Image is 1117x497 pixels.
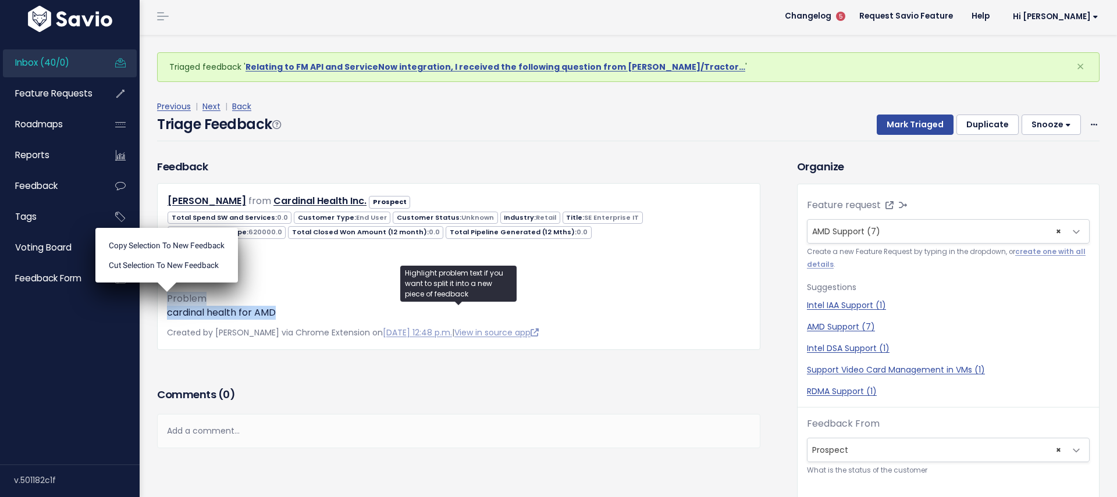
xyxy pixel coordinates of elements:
a: AMD Support (7) [807,321,1090,333]
span: Inbox (40/0) [15,56,69,69]
span: 0.0 [577,227,588,237]
a: Tags [3,203,97,230]
h3: Organize [797,159,1100,174]
p: Suggestions [807,280,1090,295]
span: Prospect [807,438,1090,462]
span: Title: [563,212,643,224]
button: Duplicate [956,115,1019,135]
a: Intel DSA Support (1) [807,342,1090,355]
img: logo-white.9d6f32f41409.svg [25,6,115,32]
span: Roadmaps [15,118,63,130]
p: cardinal health for AMD [167,306,750,320]
span: Customer Type: [294,212,390,224]
button: Mark Triaged [877,115,954,135]
h4: Triage Feedback [157,114,280,135]
div: Add a comment... [157,414,760,448]
span: Reports [15,149,49,161]
label: Feedback From [807,417,880,431]
small: Create a new Feature Request by typing in the dropdown, or . [807,246,1090,271]
span: Voting Board [15,241,72,253]
span: | [223,101,230,112]
label: Feature request [807,198,881,212]
span: Hi [PERSON_NAME] [1013,12,1098,21]
span: 0 [223,387,230,402]
span: Industry: [500,212,560,224]
a: Relating to FM API and ServiceNow integration, I received the following question from [PERSON_NAM... [246,61,745,73]
a: Intel IAA Support (1) [807,299,1090,312]
a: Feedback form [3,265,97,292]
a: Reports [3,142,97,169]
span: 0.0 [277,213,288,222]
a: Back [232,101,251,112]
li: Copy selection to new Feedback [100,235,233,255]
span: Retail [536,213,556,222]
h3: Comments ( ) [157,387,760,403]
a: View in source app [454,327,539,338]
span: Created by [PERSON_NAME] via Chrome Extension on | [167,327,539,338]
a: Roadmaps [3,111,97,138]
a: Support Video Card Management in VMs (1) [807,364,1090,376]
span: Total Pipeline Generated (12 Mths): [446,226,591,238]
span: Total Closed Won Amount (12 month): [288,226,443,238]
a: Voting Board [3,234,97,261]
span: Prospect [807,438,1066,462]
span: 0.0 [429,227,440,237]
small: What is the status of the customer [807,464,1090,477]
a: [PERSON_NAME] [168,194,246,208]
span: End User [356,213,387,222]
a: Feedback [3,173,97,199]
span: × [1076,57,1084,76]
button: Close [1065,53,1096,81]
span: Tags [15,210,37,223]
span: SE Enterprise IT [584,213,639,222]
span: Problem [167,292,207,305]
div: Triaged feedback ' ' [157,52,1100,82]
li: Cut selection to new Feedback [100,255,233,275]
button: Snooze [1022,115,1081,135]
span: from [248,194,271,208]
a: Inbox (40/0) [3,49,97,76]
span: Feedback form [15,272,81,284]
a: Help [962,8,999,25]
a: Feature Requests [3,80,97,107]
a: Cardinal Health Inc. [273,194,367,208]
span: 620000.0 [248,227,282,237]
div: Highlight problem text if you want to split it into a new piece of feedback [400,266,517,302]
span: | [193,101,200,112]
a: Previous [157,101,191,112]
a: RDMA Support (1) [807,385,1090,398]
span: Customer Status: [393,212,497,224]
span: Unknown [461,213,494,222]
a: [DATE] 12:48 p.m. [383,327,452,338]
h3: Feedback [157,159,208,174]
a: Next [202,101,220,112]
a: create one with all details [807,247,1086,269]
div: v.501182c1f [14,465,140,495]
span: Feature Requests [15,87,93,99]
span: × [1056,438,1061,462]
span: Total Spend SW and Services: [168,212,291,224]
span: 5 [836,12,845,21]
span: Feedback [15,180,58,192]
span: Total Account Scope: [168,226,286,238]
span: AMD Support (7) [812,226,880,237]
span: × [1056,220,1061,243]
a: Hi [PERSON_NAME] [999,8,1108,26]
strong: Prospect [373,197,407,206]
span: Changelog [785,12,831,20]
a: Request Savio Feature [850,8,962,25]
